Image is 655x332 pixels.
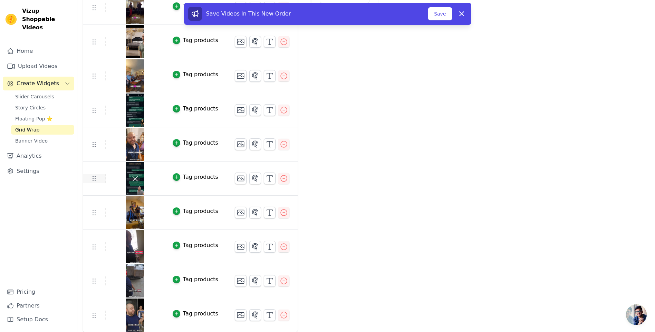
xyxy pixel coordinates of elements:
span: Story Circles [15,104,46,111]
button: Tag products [173,2,218,10]
img: tn-54150deda198484d91a4c924cd93ec30.png [125,25,145,58]
a: Slider Carousels [11,92,74,101]
img: vizup-images-e569.png [125,230,145,263]
button: Tag products [173,275,218,284]
div: Tag products [183,275,218,284]
div: Tag products [183,207,218,215]
button: Tag products [173,70,218,79]
button: Change Thumbnail [235,36,247,48]
span: Slider Carousels [15,93,54,100]
button: Tag products [173,139,218,147]
button: Tag products [173,36,218,45]
div: Tag products [183,173,218,181]
div: Tag products [183,105,218,113]
button: Tag products [173,310,218,318]
img: vizup-images-785c.png [125,264,145,297]
a: Open chat [626,304,647,325]
div: Tag products [183,70,218,79]
img: tn-9ea3126b1b3c4e489b5e560749abccef.png [125,162,145,195]
button: Change Thumbnail [235,2,247,13]
img: vizup-images-7927.png [125,299,145,332]
button: Tag products [173,173,218,181]
a: Upload Videos [3,59,74,73]
button: Change Thumbnail [235,207,247,218]
span: Grid Wrap [15,126,39,133]
div: Tag products [183,241,218,250]
span: Floating-Pop ⭐ [15,115,52,122]
span: Save Videos In This New Order [206,10,291,17]
div: Tag products [183,2,218,10]
div: Tag products [183,310,218,318]
button: Tag products [173,105,218,113]
a: Story Circles [11,103,74,113]
a: Home [3,44,74,58]
button: Change Thumbnail [235,70,247,82]
button: Tag products [173,241,218,250]
button: Tag products [173,207,218,215]
a: Settings [3,164,74,178]
button: Change Thumbnail [235,275,247,287]
a: Setup Docs [3,313,74,326]
img: vizup-images-6eac.png [125,196,145,229]
a: Analytics [3,149,74,163]
button: Save [428,7,452,20]
img: tn-ad2f5e4d113c47849dcac3fe9f59c0e5.png [125,94,145,127]
button: Change Thumbnail [235,104,247,116]
a: Partners [3,299,74,313]
a: Grid Wrap [11,125,74,135]
img: vizup-images-33de.png [125,128,145,161]
button: Change Thumbnail [235,138,247,150]
span: Banner Video [15,137,48,144]
button: Create Widgets [3,77,74,90]
span: Create Widgets [17,79,59,88]
div: Tag products [183,36,218,45]
button: Change Thumbnail [235,241,247,253]
button: Change Thumbnail [235,309,247,321]
a: Floating-Pop ⭐ [11,114,74,124]
a: Pricing [3,285,74,299]
div: Tag products [183,139,218,147]
img: vizup-images-5803.png [125,59,145,92]
button: Change Thumbnail [235,173,247,184]
a: Banner Video [11,136,74,146]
